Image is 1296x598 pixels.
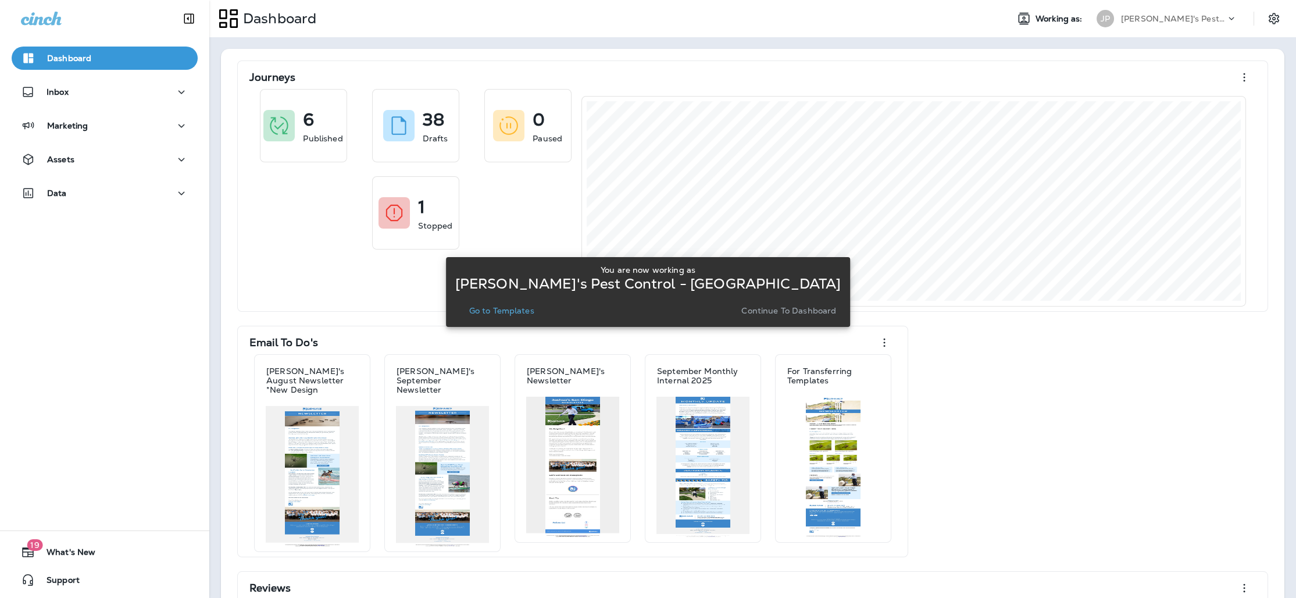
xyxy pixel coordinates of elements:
[12,181,198,205] button: Data
[35,547,95,561] span: What's New
[1036,14,1085,24] span: Working as:
[418,220,452,232] p: Stopped
[303,114,314,126] p: 6
[465,302,539,319] button: Go to Templates
[303,133,342,144] p: Published
[423,114,444,126] p: 38
[249,582,291,594] p: Reviews
[238,10,316,27] p: Dashboard
[601,265,695,275] p: You are now working as
[12,80,198,104] button: Inbox
[455,279,841,289] p: [PERSON_NAME]'s Pest Control - [GEOGRAPHIC_DATA]
[249,337,318,348] p: Email To Do's
[12,540,198,564] button: 19What's New
[397,366,488,394] p: [PERSON_NAME]'s September Newsletter
[249,72,295,83] p: Journeys
[266,366,358,394] p: [PERSON_NAME]'s August Newsletter *New Design
[741,306,836,315] p: Continue to Dashboard
[35,575,80,589] span: Support
[1097,10,1114,27] div: JP
[47,54,91,63] p: Dashboard
[396,406,489,547] img: f05a34d9-2f60-4ec5-a4eb-95aa68c9b31b.jpg
[47,121,88,130] p: Marketing
[47,188,67,198] p: Data
[469,306,534,315] p: Go to Templates
[47,155,74,164] p: Assets
[1263,8,1284,29] button: Settings
[266,406,359,547] img: ed3a4b80-aa1c-4e00-a209-4ec5feda5cb7.jpg
[12,114,198,137] button: Marketing
[423,133,448,144] p: Drafts
[737,302,841,319] button: Continue to Dashboard
[173,7,205,30] button: Collapse Sidebar
[12,47,198,70] button: Dashboard
[47,87,69,97] p: Inbox
[1121,14,1226,23] p: [PERSON_NAME]'s Pest Control - [GEOGRAPHIC_DATA]
[12,148,198,171] button: Assets
[418,201,425,213] p: 1
[27,539,42,551] span: 19
[12,568,198,592] button: Support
